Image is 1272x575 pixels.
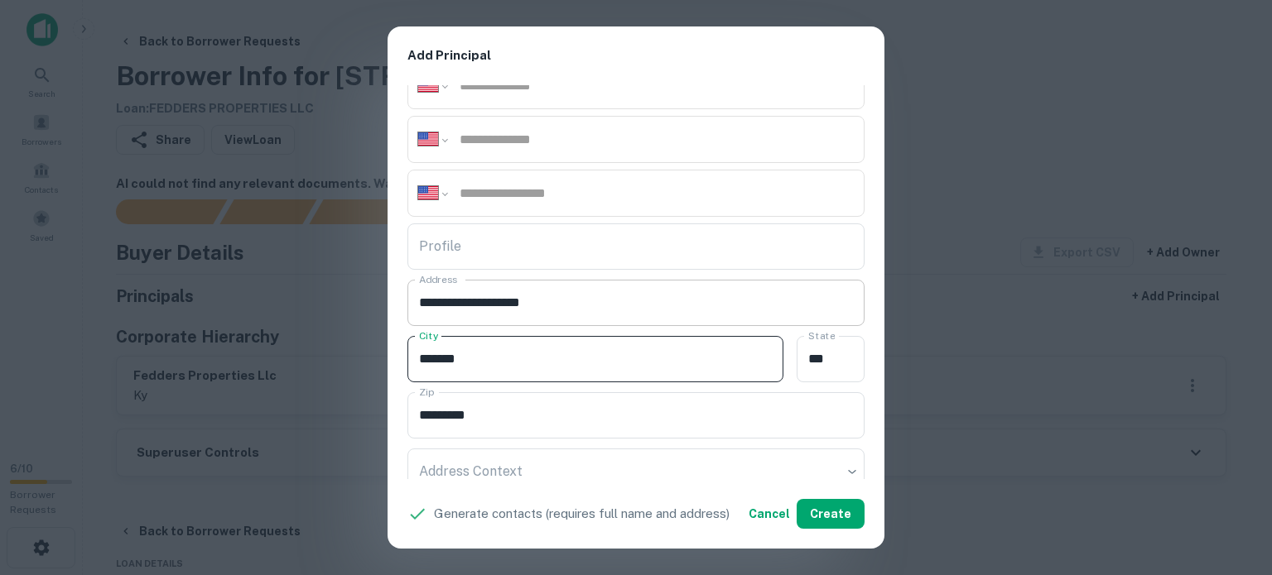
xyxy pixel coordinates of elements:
[434,504,730,524] p: Generate contacts (requires full name and address)
[419,328,438,343] label: City
[388,26,884,85] h2: Add Principal
[1189,443,1272,522] iframe: Chat Widget
[419,272,457,286] label: Address
[808,328,835,343] label: State
[742,499,797,529] button: Cancel
[797,499,865,529] button: Create
[419,385,434,399] label: Zip
[407,448,865,495] div: ​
